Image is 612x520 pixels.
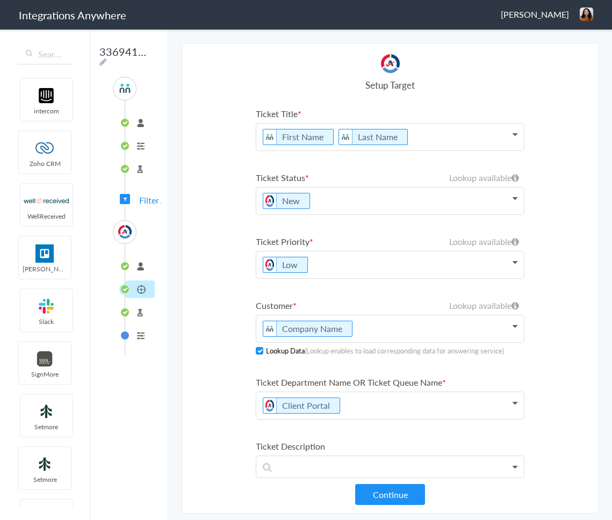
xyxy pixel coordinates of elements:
h5: Lookup Data [266,345,504,356]
img: answerconnect-logo.svg [263,129,277,145]
img: autotask.png [263,398,277,413]
label: Customer [256,299,524,312]
span: Zoho CRM [19,159,71,168]
li: Last Name [339,129,408,145]
label: Ticket Status [256,171,524,184]
img: intercom-logo.svg [24,86,69,105]
img: autotask.png [118,225,132,239]
span: WellReceived [20,212,73,221]
span: intercom [20,106,73,115]
h1: Integrations Anywhere [19,8,126,23]
span: Setmore [19,475,71,484]
li: Client Portal [263,398,340,414]
img: setmoreNew.jpg [24,402,69,421]
h6: Lookup available [449,171,519,184]
li: Low [263,257,308,273]
img: answerconnect-logo.svg [263,321,277,336]
span: [PERSON_NAME] [19,264,71,273]
input: Search... [18,44,73,64]
label: Ticket Priority [256,235,524,248]
h4: Setup Target [256,78,524,91]
img: blob [580,8,593,21]
cite: (Lookup enables to load corresponding data for answering service) [305,345,504,356]
label: Ticket Department Name OR Ticket Queue Name [256,376,524,388]
li: Company Name [263,321,352,337]
img: zoho-logo.svg [22,139,68,157]
img: autotask.png [263,257,277,272]
img: answerconnect-logo.svg [118,82,132,95]
img: slack-logo.svg [24,297,69,315]
h6: Lookup available [449,235,519,248]
img: autotask.png [381,54,400,73]
label: Ticket Title [256,107,524,120]
h6: Lookup available [449,299,519,312]
img: wr-logo.svg [24,192,69,210]
label: Ticket Description [256,440,524,452]
img: setmoreNew.jpg [22,455,68,473]
img: trello.png [22,244,68,263]
span: Slack [20,317,73,326]
img: answerconnect-logo.svg [339,129,352,145]
button: Continue [355,484,425,505]
span: Filter Applied [139,194,190,206]
span: SignMore [19,370,71,379]
span: Setmore [20,422,73,431]
li: New [263,193,310,209]
span: [PERSON_NAME] [501,8,569,20]
img: autotask.png [263,193,277,208]
img: signmore-logo.png [22,350,68,368]
li: First Name [263,129,334,145]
